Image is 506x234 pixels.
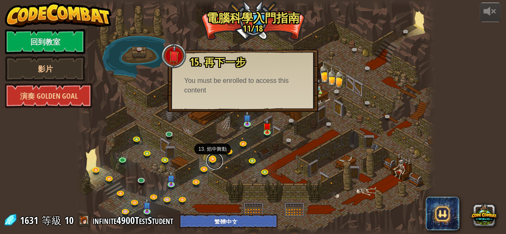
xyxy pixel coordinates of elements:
[92,214,176,227] a: infinite4900TestStudent
[167,172,175,185] img: level-banner-unstarted-subscriber.png
[5,83,92,108] a: 演奏 Golden Goal
[480,2,501,22] button: 調整音量
[20,214,41,227] span: 1631
[5,56,85,81] a: 影片
[263,119,271,133] img: level-banner-unstarted.png
[143,198,151,212] img: level-banner-unstarted-subscriber.png
[64,214,74,227] span: 10
[190,55,246,69] span: 15. 再下一步
[5,2,112,27] img: CodeCombat - Learn how to code by playing a game
[42,214,62,227] span: 等級
[184,76,302,95] div: You must be enrolled to access this content
[5,29,85,54] a: 回到教室
[243,111,251,125] img: level-banner-unstarted-subscriber.png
